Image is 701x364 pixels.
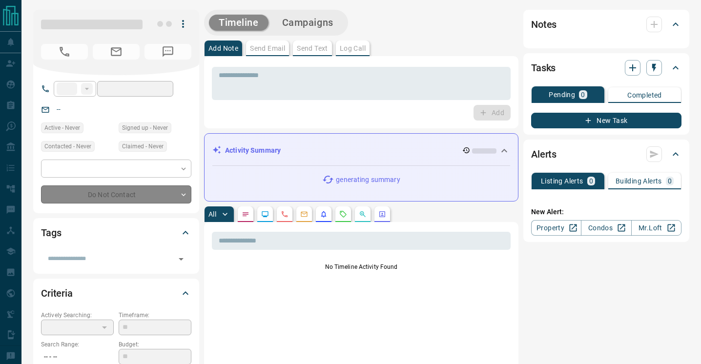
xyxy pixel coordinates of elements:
[41,44,88,60] span: No Number
[261,210,269,218] svg: Lead Browsing Activity
[144,44,191,60] span: No Number
[300,210,308,218] svg: Emails
[531,56,681,80] div: Tasks
[212,142,510,160] div: Activity Summary
[531,142,681,166] div: Alerts
[581,220,631,236] a: Condos
[378,210,386,218] svg: Agent Actions
[208,211,216,218] p: All
[272,15,343,31] button: Campaigns
[541,178,583,184] p: Listing Alerts
[320,210,328,218] svg: Listing Alerts
[119,340,191,349] p: Budget:
[531,60,556,76] h2: Tasks
[336,175,400,185] p: generating summary
[339,210,347,218] svg: Requests
[209,15,268,31] button: Timeline
[242,210,249,218] svg: Notes
[41,311,114,320] p: Actively Searching:
[549,91,575,98] p: Pending
[41,221,191,244] div: Tags
[122,123,168,133] span: Signed up - Never
[359,210,367,218] svg: Opportunities
[616,178,662,184] p: Building Alerts
[531,207,681,217] p: New Alert:
[668,178,672,184] p: 0
[41,185,191,203] div: Do Not Contact
[41,340,114,349] p: Search Range:
[122,142,164,151] span: Claimed - Never
[174,252,188,266] button: Open
[208,45,238,52] p: Add Note
[631,220,681,236] a: Mr.Loft
[225,145,281,156] p: Activity Summary
[41,225,61,241] h2: Tags
[589,178,593,184] p: 0
[531,220,581,236] a: Property
[57,105,61,113] a: --
[281,210,289,218] svg: Calls
[119,311,191,320] p: Timeframe:
[93,44,140,60] span: No Email
[41,285,73,301] h2: Criteria
[212,263,511,271] p: No Timeline Activity Found
[531,13,681,36] div: Notes
[41,282,191,305] div: Criteria
[531,17,557,32] h2: Notes
[44,142,91,151] span: Contacted - Never
[581,91,585,98] p: 0
[531,113,681,128] button: New Task
[44,123,80,133] span: Active - Never
[627,92,662,99] p: Completed
[531,146,557,162] h2: Alerts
